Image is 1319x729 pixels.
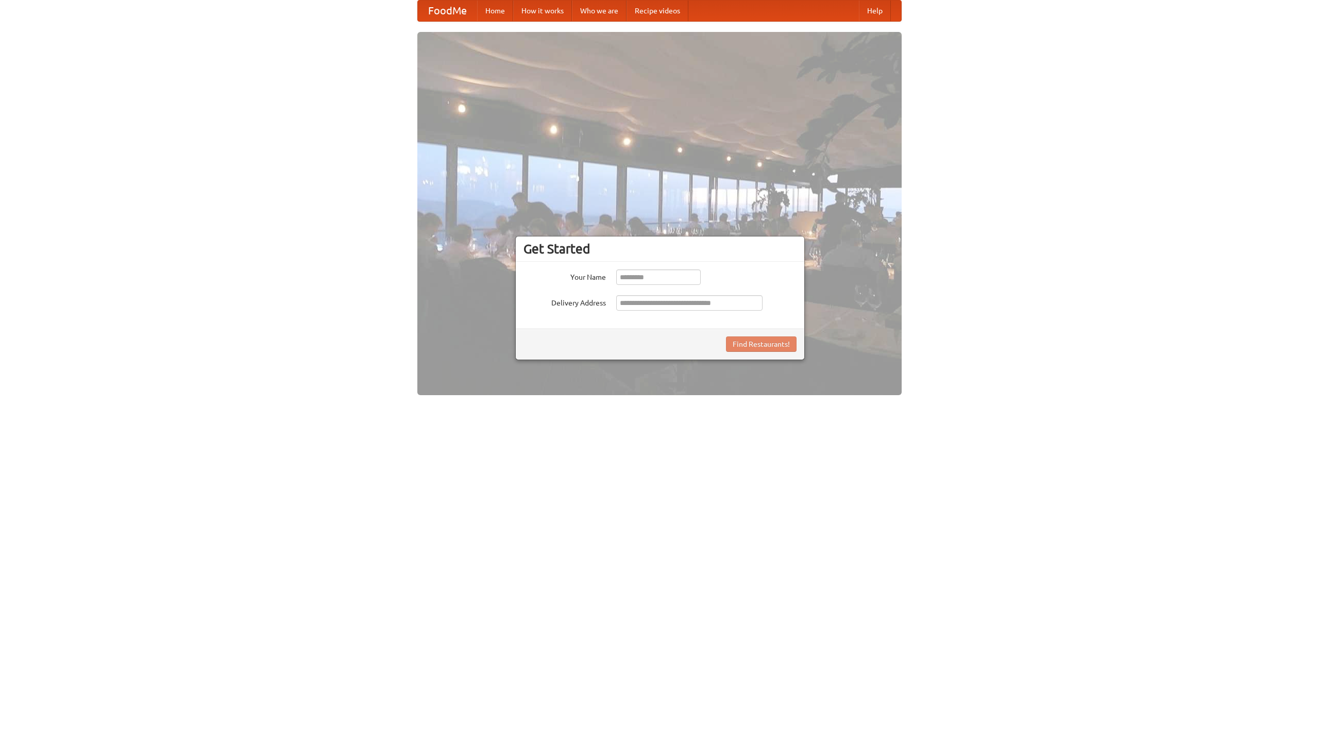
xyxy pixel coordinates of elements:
a: Home [477,1,513,21]
a: Recipe videos [627,1,688,21]
a: FoodMe [418,1,477,21]
label: Delivery Address [523,295,606,308]
label: Your Name [523,269,606,282]
h3: Get Started [523,241,797,257]
a: How it works [513,1,572,21]
a: Who we are [572,1,627,21]
button: Find Restaurants! [726,336,797,352]
a: Help [859,1,891,21]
